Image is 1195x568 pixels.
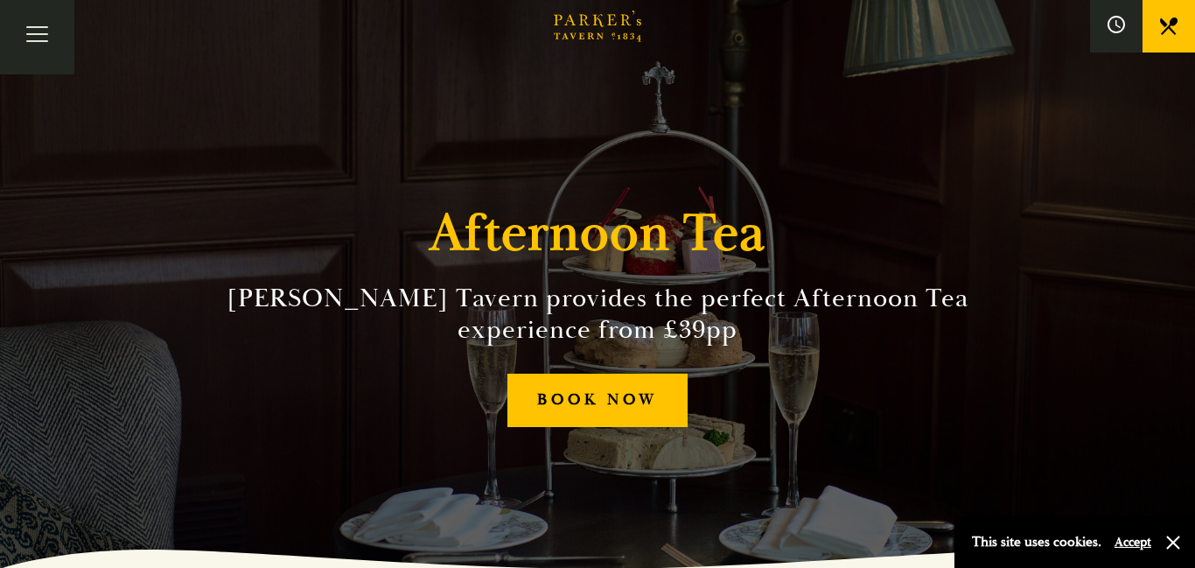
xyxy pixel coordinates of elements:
button: Close and accept [1164,534,1182,551]
h2: [PERSON_NAME] Tavern provides the perfect Afternoon Tea experience from £39pp [199,283,996,346]
a: BOOK NOW [507,374,688,427]
h1: Afternoon Tea [430,202,765,265]
p: This site uses cookies. [972,529,1101,555]
button: Accept [1115,534,1151,550]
